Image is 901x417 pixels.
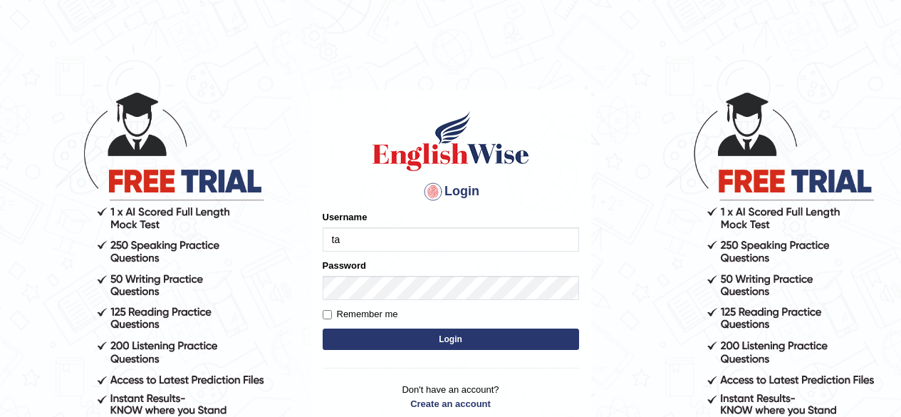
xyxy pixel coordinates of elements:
[323,210,368,224] label: Username
[323,259,366,272] label: Password
[323,180,579,203] h4: Login
[323,329,579,350] button: Login
[323,310,332,319] input: Remember me
[323,397,579,411] a: Create an account
[323,307,398,321] label: Remember me
[370,109,532,173] img: Logo of English Wise sign in for intelligent practice with AI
